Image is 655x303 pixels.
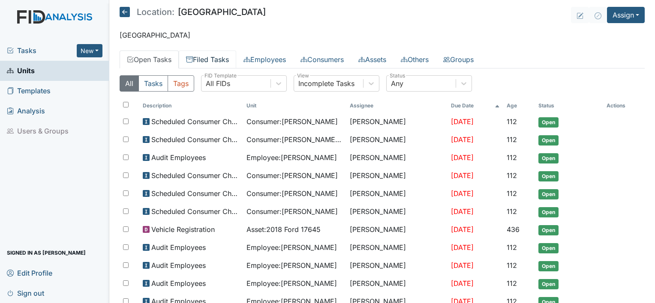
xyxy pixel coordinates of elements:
[607,7,645,23] button: Assign
[7,246,86,259] span: Signed in as [PERSON_NAME]
[451,279,474,288] span: [DATE]
[538,117,559,128] span: Open
[137,8,174,16] span: Location:
[507,117,517,126] span: 112
[7,104,45,118] span: Analysis
[151,188,239,199] span: Scheduled Consumer Chart Review
[507,135,517,144] span: 112
[538,279,559,289] span: Open
[346,167,448,185] td: [PERSON_NAME]
[139,98,243,113] th: Toggle SortBy
[538,189,559,199] span: Open
[151,224,215,235] span: Vehicle Registration
[538,171,559,181] span: Open
[346,239,448,257] td: [PERSON_NAME]
[151,260,206,270] span: Audit Employees
[246,170,338,181] span: Consumer : [PERSON_NAME]
[246,116,338,127] span: Consumer : [PERSON_NAME]
[77,44,102,57] button: New
[120,75,139,92] button: All
[507,279,517,288] span: 112
[451,243,474,252] span: [DATE]
[246,278,337,288] span: Employee : [PERSON_NAME]
[346,203,448,221] td: [PERSON_NAME]
[538,135,559,146] span: Open
[507,153,517,162] span: 112
[603,98,645,113] th: Actions
[246,188,338,199] span: Consumer : [PERSON_NAME]
[451,135,474,144] span: [DATE]
[246,242,337,253] span: Employee : [PERSON_NAME]
[507,225,520,234] span: 436
[7,45,77,56] a: Tasks
[246,224,321,235] span: Asset : 2018 Ford 17645
[507,207,517,216] span: 112
[236,50,293,68] a: Employees
[538,153,559,163] span: Open
[246,134,343,145] span: Consumer : [PERSON_NAME][GEOGRAPHIC_DATA]
[138,75,168,92] button: Tasks
[246,206,338,217] span: Consumer : [PERSON_NAME]
[151,242,206,253] span: Audit Employees
[451,189,474,198] span: [DATE]
[120,50,179,68] a: Open Tasks
[451,207,474,216] span: [DATE]
[151,134,239,145] span: Scheduled Consumer Chart Review
[246,152,337,163] span: Employee : [PERSON_NAME]
[451,225,474,234] span: [DATE]
[535,98,603,113] th: Toggle SortBy
[7,266,52,279] span: Edit Profile
[346,275,448,293] td: [PERSON_NAME]
[120,75,194,92] div: Type filter
[206,78,230,89] div: All FIDs
[451,153,474,162] span: [DATE]
[7,64,35,77] span: Units
[351,50,394,68] a: Assets
[507,189,517,198] span: 112
[120,30,645,40] p: [GEOGRAPHIC_DATA]
[448,98,503,113] th: Toggle SortBy
[451,171,474,180] span: [DATE]
[394,50,436,68] a: Others
[123,102,129,107] input: Toggle All Rows Selected
[538,207,559,217] span: Open
[298,78,355,89] div: Incomplete Tasks
[7,286,44,300] span: Sign out
[346,221,448,239] td: [PERSON_NAME]
[151,152,206,163] span: Audit Employees
[179,50,236,68] a: Filed Tasks
[293,50,351,68] a: Consumers
[507,261,517,270] span: 112
[507,171,517,180] span: 112
[346,98,448,113] th: Assignee
[151,116,239,127] span: Scheduled Consumer Chart Review
[346,113,448,131] td: [PERSON_NAME]
[151,206,239,217] span: Scheduled Consumer Chart Review
[151,278,206,288] span: Audit Employees
[538,225,559,235] span: Open
[538,243,559,253] span: Open
[246,260,337,270] span: Employee : [PERSON_NAME]
[507,243,517,252] span: 112
[243,98,346,113] th: Toggle SortBy
[151,170,239,181] span: Scheduled Consumer Chart Review
[436,50,481,68] a: Groups
[346,185,448,203] td: [PERSON_NAME]
[346,131,448,149] td: [PERSON_NAME]
[391,78,403,89] div: Any
[168,75,194,92] button: Tags
[120,7,266,17] h5: [GEOGRAPHIC_DATA]
[346,149,448,167] td: [PERSON_NAME]
[538,261,559,271] span: Open
[503,98,535,113] th: Toggle SortBy
[451,261,474,270] span: [DATE]
[7,84,51,98] span: Templates
[451,117,474,126] span: [DATE]
[346,257,448,275] td: [PERSON_NAME]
